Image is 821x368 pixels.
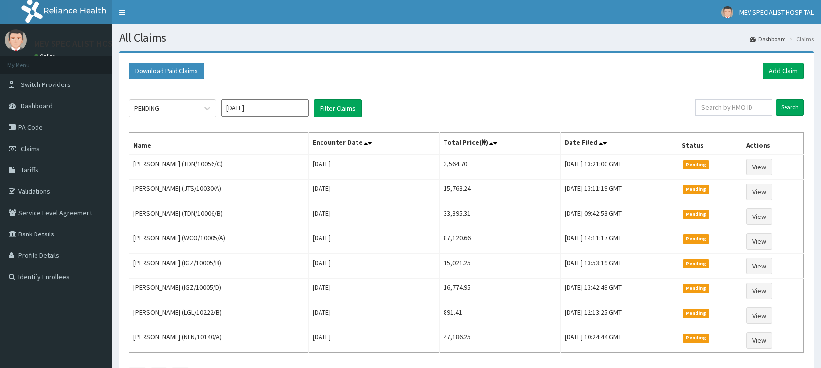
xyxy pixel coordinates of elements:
[776,99,804,116] input: Search
[309,279,440,303] td: [DATE]
[746,307,772,324] a: View
[561,204,678,229] td: [DATE] 09:42:53 GMT
[129,229,309,254] td: [PERSON_NAME] (WCO/10005/A)
[309,204,440,229] td: [DATE]
[440,180,561,204] td: 15,763.24
[787,35,814,43] li: Claims
[314,99,362,117] button: Filter Claims
[561,229,678,254] td: [DATE] 14:11:17 GMT
[21,166,38,174] span: Tariffs
[561,328,678,353] td: [DATE] 10:24:44 GMT
[129,328,309,353] td: [PERSON_NAME] (NLN/10140/A)
[5,29,27,51] img: User Image
[440,254,561,279] td: 15,021.25
[129,279,309,303] td: [PERSON_NAME] (IGZ/10005/D)
[21,101,53,110] span: Dashboard
[763,63,804,79] a: Add Claim
[746,159,772,175] a: View
[695,99,772,116] input: Search by HMO ID
[440,133,561,155] th: Total Price(₦)
[309,303,440,328] td: [DATE]
[683,309,710,318] span: Pending
[561,154,678,180] td: [DATE] 13:21:00 GMT
[440,328,561,353] td: 47,186.25
[683,185,710,194] span: Pending
[134,103,159,113] div: PENDING
[21,80,71,89] span: Switch Providers
[129,63,204,79] button: Download Paid Claims
[129,133,309,155] th: Name
[309,133,440,155] th: Encounter Date
[129,254,309,279] td: [PERSON_NAME] (IGZ/10005/B)
[561,254,678,279] td: [DATE] 13:53:19 GMT
[742,133,803,155] th: Actions
[129,154,309,180] td: [PERSON_NAME] (TDN/10056/C)
[746,283,772,299] a: View
[739,8,814,17] span: MEV SPECIALIST HOSPITAL
[129,180,309,204] td: [PERSON_NAME] (JTS/10030/A)
[683,334,710,342] span: Pending
[746,258,772,274] a: View
[309,180,440,204] td: [DATE]
[129,204,309,229] td: [PERSON_NAME] (TDN/10006/B)
[440,303,561,328] td: 891.41
[440,229,561,254] td: 87,120.66
[440,154,561,180] td: 3,564.70
[678,133,742,155] th: Status
[309,328,440,353] td: [DATE]
[561,133,678,155] th: Date Filed
[34,53,57,60] a: Online
[683,234,710,243] span: Pending
[21,144,40,153] span: Claims
[440,204,561,229] td: 33,395.31
[309,154,440,180] td: [DATE]
[561,303,678,328] td: [DATE] 12:13:25 GMT
[683,210,710,218] span: Pending
[561,279,678,303] td: [DATE] 13:42:49 GMT
[309,229,440,254] td: [DATE]
[221,99,309,117] input: Select Month and Year
[721,6,733,18] img: User Image
[309,254,440,279] td: [DATE]
[34,39,134,48] p: MEV SPECIALIST HOSPITAL
[746,208,772,225] a: View
[746,332,772,349] a: View
[683,259,710,268] span: Pending
[129,303,309,328] td: [PERSON_NAME] (LGL/10222/B)
[683,284,710,293] span: Pending
[683,160,710,169] span: Pending
[440,279,561,303] td: 16,774.95
[746,184,772,200] a: View
[561,180,678,204] td: [DATE] 13:11:19 GMT
[750,35,786,43] a: Dashboard
[119,32,814,44] h1: All Claims
[746,233,772,250] a: View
